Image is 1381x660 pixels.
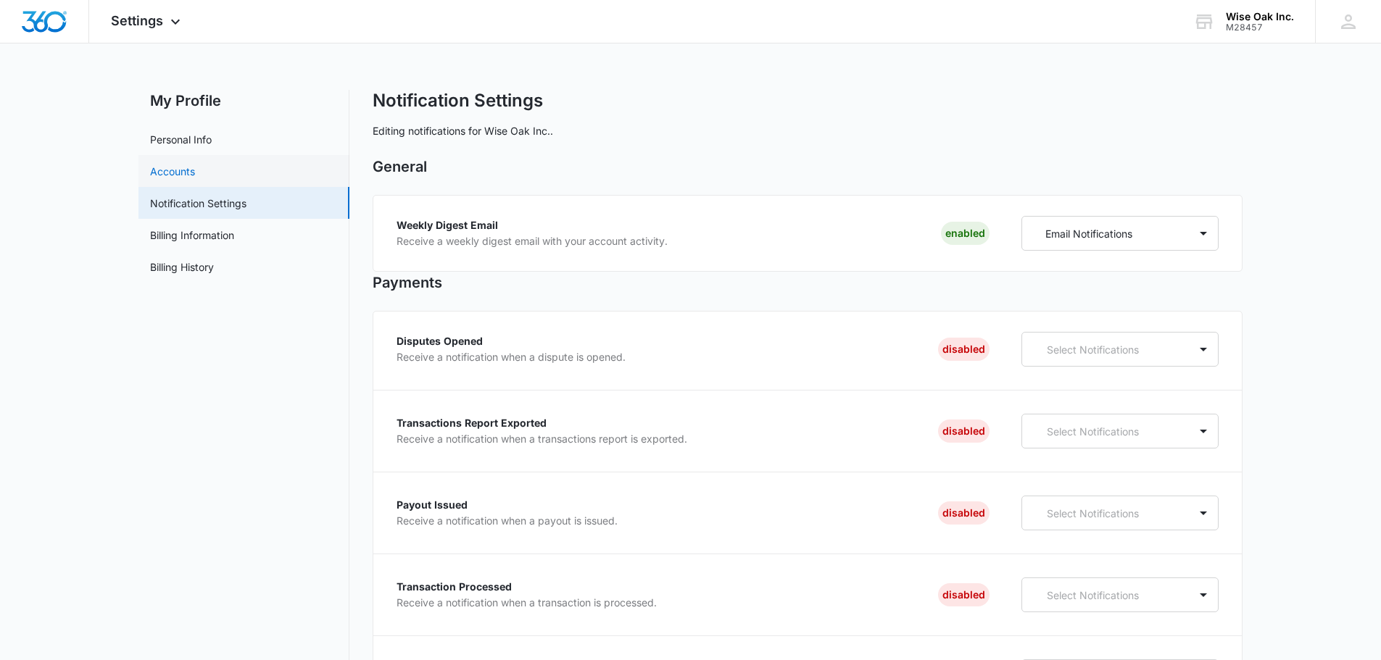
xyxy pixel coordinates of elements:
div: Disabled [938,338,990,361]
div: account id [1226,22,1294,33]
p: Editing notifications for Wise Oak Inc.. [373,123,1243,138]
p: Select Notifications [1047,588,1171,603]
a: Notification Settings [150,196,246,211]
a: Billing Information [150,227,234,243]
p: Payout Issued [397,500,618,510]
h2: My Profile [138,90,349,112]
div: Disabled [938,583,990,606]
p: Receive a notification when a payout is issued. [397,516,618,526]
p: Receive a notification when a transaction is processed. [397,598,657,608]
p: Receive a weekly digest email with your account activity. [397,236,668,246]
p: Email Notifications [1045,226,1132,241]
p: Transaction Processed [397,582,657,592]
p: Receive a notification when a transactions report is exported. [397,434,687,444]
p: Transactions Report Exported [397,418,687,428]
h1: Notification Settings [373,90,543,112]
p: Select Notifications [1047,424,1171,439]
p: Disputes Opened [397,336,626,346]
h2: General [373,156,1243,177]
p: Receive a notification when a dispute is opened. [397,352,626,362]
a: Billing History [150,259,214,275]
h2: Payments [373,272,1243,293]
div: Disabled [938,501,990,525]
div: Disabled [938,419,990,443]
span: Settings [111,13,163,28]
p: Select Notifications [1047,506,1171,521]
p: Select Notifications [1047,342,1171,357]
div: Enabled [941,222,990,245]
a: Personal Info [150,132,212,147]
a: Accounts [150,164,195,179]
p: Weekly Digest Email [397,220,668,230]
div: account name [1226,11,1294,22]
